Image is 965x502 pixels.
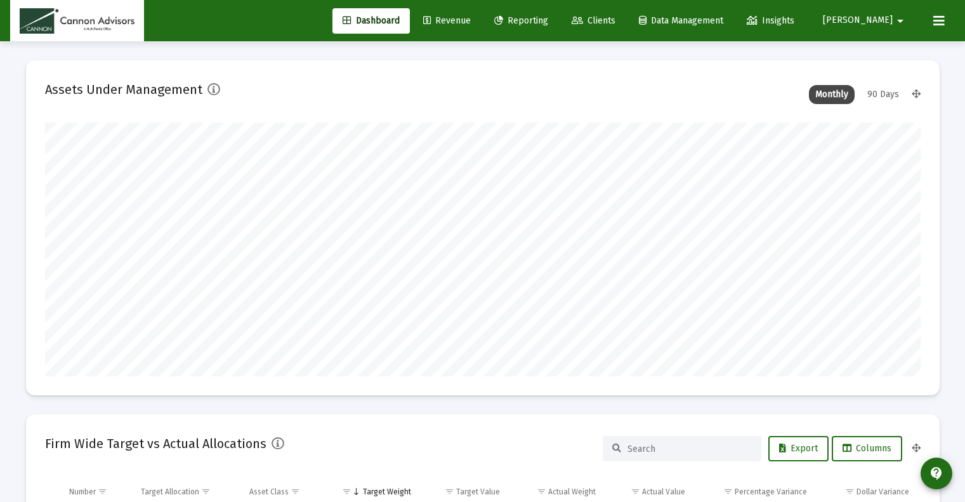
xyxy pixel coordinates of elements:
span: Show filter options for column 'Percentage Variance' [723,487,733,496]
input: Search [627,444,752,454]
div: Target Allocation [141,487,199,497]
a: Dashboard [332,8,410,34]
span: Show filter options for column 'Target Allocation' [201,487,211,496]
button: Export [768,436,829,461]
div: 90 Days [861,85,905,104]
h2: Firm Wide Target vs Actual Allocations [45,433,266,454]
a: Revenue [413,8,481,34]
a: Insights [737,8,804,34]
span: Dashboard [343,15,400,26]
span: Clients [572,15,615,26]
div: Dollar Variance [857,487,909,497]
div: Target Weight [363,487,411,497]
mat-icon: contact_support [929,466,944,481]
span: Show filter options for column 'Number' [98,487,107,496]
span: Show filter options for column 'Asset Class' [291,487,300,496]
span: Data Management [639,15,723,26]
div: Actual Value [642,487,685,497]
div: Actual Weight [548,487,596,497]
span: Show filter options for column 'Actual Value' [631,487,640,496]
span: Show filter options for column 'Actual Weight' [537,487,546,496]
span: Reporting [494,15,548,26]
img: Dashboard [20,8,135,34]
div: Percentage Variance [735,487,807,497]
span: Revenue [423,15,471,26]
mat-icon: arrow_drop_down [893,8,908,34]
button: Columns [832,436,902,461]
span: Show filter options for column 'Target Value' [445,487,454,496]
span: Show filter options for column 'Dollar Variance' [845,487,855,496]
a: Data Management [629,8,733,34]
div: Target Value [456,487,500,497]
div: Asset Class [249,487,289,497]
span: Export [779,443,818,454]
div: Monthly [809,85,855,104]
h2: Assets Under Management [45,79,202,100]
span: [PERSON_NAME] [823,15,893,26]
button: [PERSON_NAME] [808,8,923,33]
span: Columns [843,443,891,454]
div: Number [69,487,96,497]
a: Clients [561,8,626,34]
span: Insights [747,15,794,26]
span: Show filter options for column 'Target Weight' [342,487,351,496]
a: Reporting [484,8,558,34]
